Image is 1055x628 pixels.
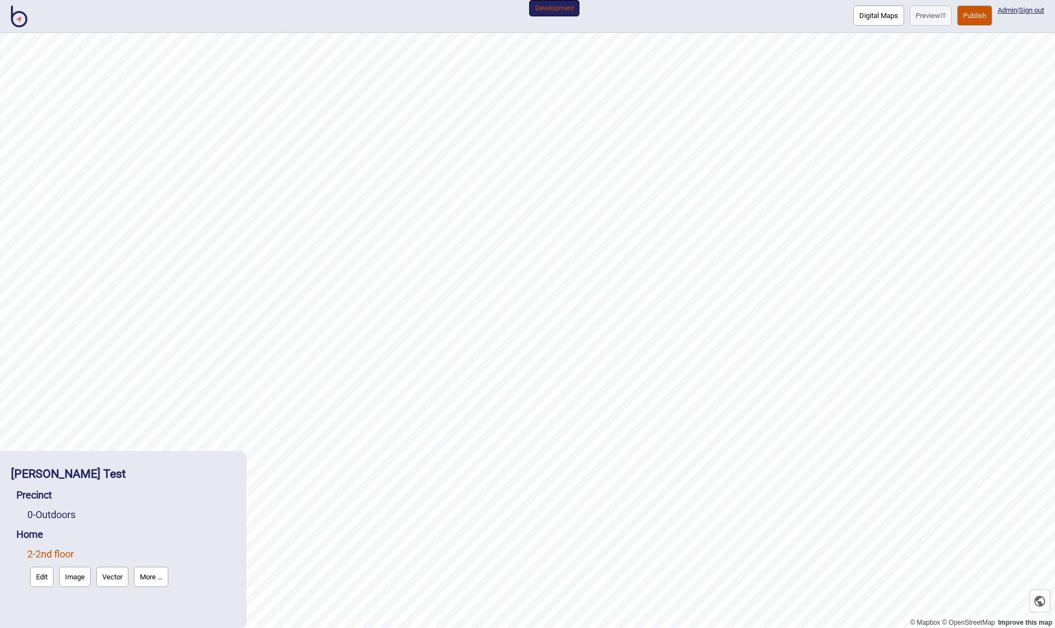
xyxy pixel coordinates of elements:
[16,525,235,544] div: Home
[16,529,43,540] a: Home
[27,544,235,590] div: 2nd floor
[56,564,93,590] a: Image
[27,564,56,590] a: Edit
[134,567,168,587] button: More ...
[998,619,1052,626] a: Map feedback
[27,509,75,520] a: 0-Outdoors
[998,6,1019,14] span: |
[11,467,126,480] a: [PERSON_NAME] Test
[59,567,91,587] button: Image
[940,13,946,18] img: preview
[11,462,235,485] div: Kelly Test
[910,619,940,626] a: Mapbox
[853,5,904,26] button: Digital Maps
[96,567,128,587] button: Vector
[957,5,992,26] button: Publish
[27,548,74,560] a: 2-2nd floor
[30,567,54,587] button: Edit
[910,5,952,26] a: Previewpreview
[11,5,27,27] img: BindiMaps CMS
[93,564,131,590] a: Vector
[1019,6,1044,14] button: Sign out
[27,505,235,525] div: Outdoors
[910,5,952,26] button: Preview
[131,564,171,590] a: More ...
[16,489,52,501] a: Precinct
[998,6,1017,14] a: Admin
[942,619,995,626] a: OpenStreetMap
